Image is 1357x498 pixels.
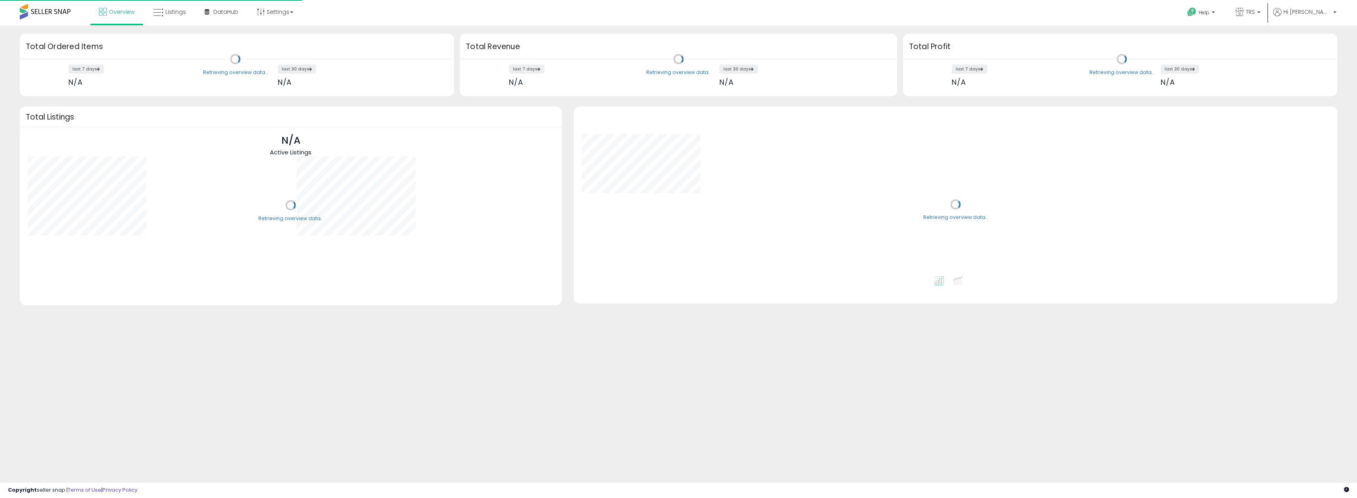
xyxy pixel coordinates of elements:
span: Overview [109,8,135,16]
a: Hi [PERSON_NAME] [1273,8,1336,26]
span: Listings [165,8,186,16]
span: Help [1199,9,1209,16]
div: Retrieving overview data.. [923,214,988,221]
i: Get Help [1187,7,1197,17]
span: DataHub [213,8,238,16]
div: Retrieving overview data.. [203,69,268,76]
div: Retrieving overview data.. [258,215,323,222]
a: Help [1181,1,1223,26]
span: TRS [1246,8,1255,16]
div: Retrieving overview data.. [1089,69,1154,76]
div: Retrieving overview data.. [646,69,711,76]
span: Hi [PERSON_NAME] [1283,8,1331,16]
